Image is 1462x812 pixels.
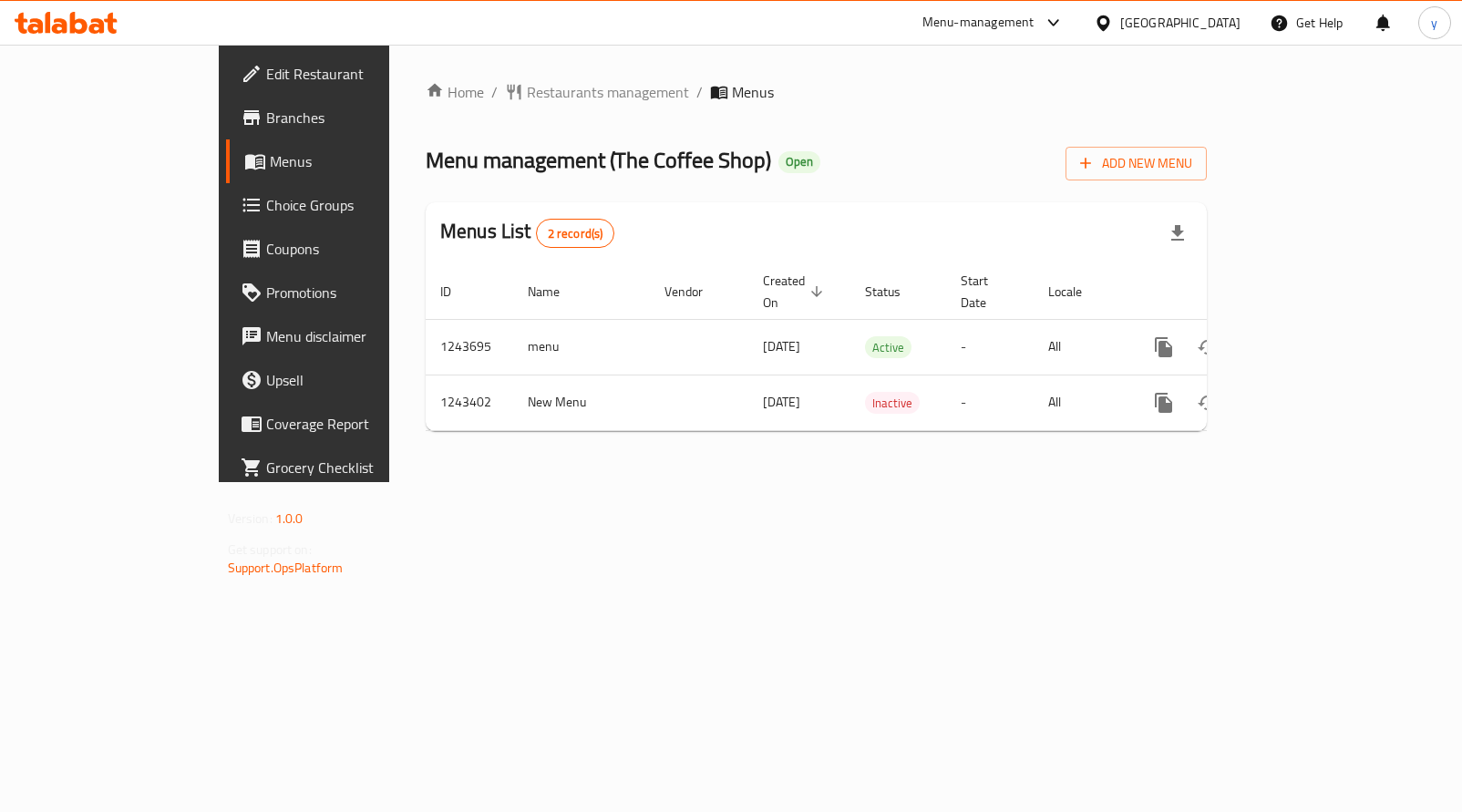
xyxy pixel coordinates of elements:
a: Coupons [226,227,463,271]
span: Choice Groups [266,194,448,216]
span: Menus [270,150,448,172]
td: All [1034,319,1127,375]
button: more [1142,325,1186,369]
span: [DATE] [763,334,800,358]
span: 1.0.0 [275,507,304,530]
span: Name [528,281,583,303]
th: Actions [1127,264,1332,320]
a: Choice Groups [226,183,463,227]
span: Locale [1048,281,1106,303]
a: Branches [226,96,463,139]
span: Coupons [266,238,448,260]
div: [GEOGRAPHIC_DATA] [1120,13,1241,33]
div: Inactive [865,392,920,414]
span: Version: [228,507,273,530]
a: Edit Restaurant [226,52,463,96]
a: Upsell [226,358,463,402]
td: All [1034,375,1127,430]
span: Edit Restaurant [266,63,448,85]
div: Open [778,151,820,173]
a: Promotions [226,271,463,314]
table: enhanced table [426,264,1332,431]
span: Add New Menu [1080,152,1192,175]
h2: Menus List [440,218,614,248]
span: Upsell [266,369,448,391]
span: [DATE] [763,390,800,414]
span: Get support on: [228,538,312,561]
div: Active [865,336,911,358]
span: Branches [266,107,448,128]
td: - [946,319,1034,375]
span: Created On [763,270,829,313]
span: Menu management ( The Coffee Shop ) [426,139,771,180]
span: ID [440,281,475,303]
span: Start Date [961,270,1012,313]
li: / [696,81,703,103]
div: Menu-management [922,12,1035,34]
div: Total records count [536,219,615,248]
span: 2 record(s) [537,225,614,242]
span: Inactive [865,393,920,414]
td: New Menu [513,375,650,430]
a: Menu disclaimer [226,314,463,358]
a: Grocery Checklist [226,446,463,489]
td: - [946,375,1034,430]
span: Open [778,154,820,170]
nav: breadcrumb [426,81,1207,103]
span: Menu disclaimer [266,325,448,347]
td: 1243695 [426,319,513,375]
a: Restaurants management [505,81,689,103]
span: Vendor [664,281,726,303]
td: 1243402 [426,375,513,430]
button: more [1142,381,1186,425]
span: Status [865,281,924,303]
li: / [491,81,498,103]
button: Add New Menu [1066,147,1207,180]
a: Coverage Report [226,402,463,446]
span: y [1431,13,1437,33]
div: Export file [1156,211,1199,255]
span: Active [865,337,911,358]
span: Menus [732,81,774,103]
a: Menus [226,139,463,183]
td: menu [513,319,650,375]
span: Coverage Report [266,413,448,435]
span: Restaurants management [527,81,689,103]
span: Promotions [266,282,448,303]
a: Support.OpsPlatform [228,556,344,580]
button: Change Status [1186,325,1230,369]
span: Grocery Checklist [266,457,448,478]
button: Change Status [1186,381,1230,425]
